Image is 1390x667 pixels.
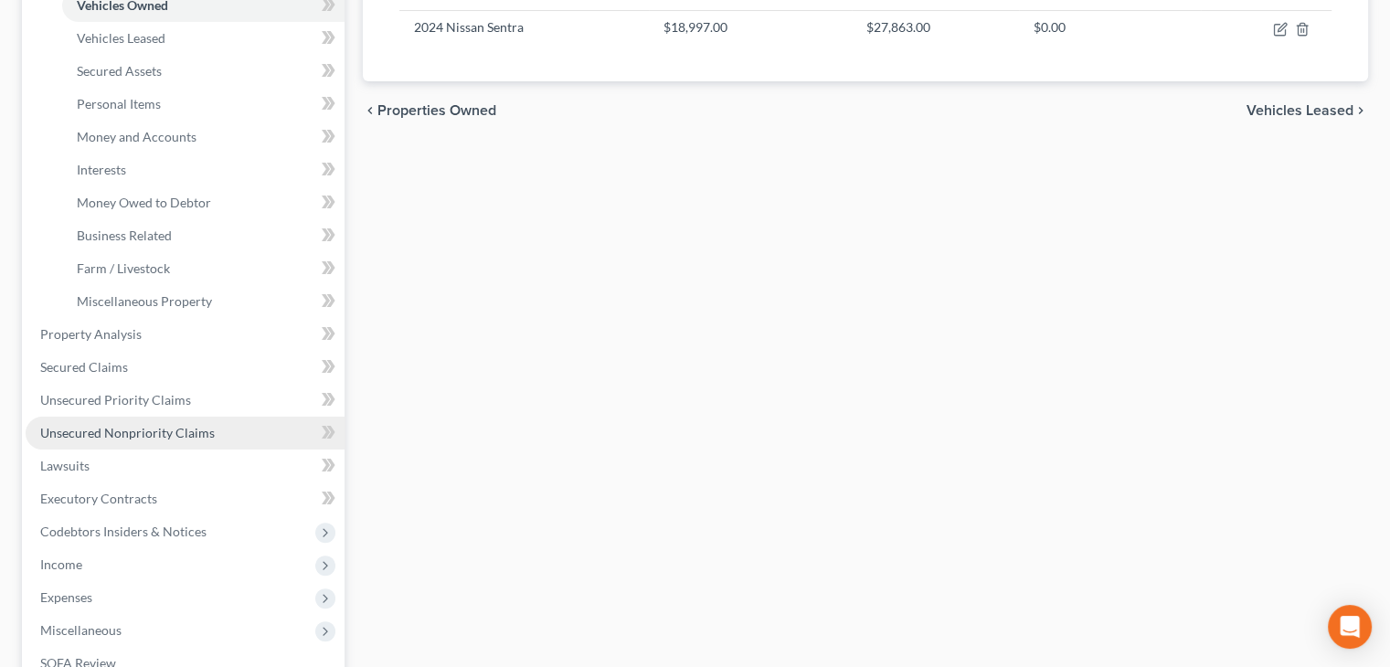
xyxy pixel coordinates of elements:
[363,103,377,118] i: chevron_left
[1019,10,1201,45] td: $0.00
[77,293,212,309] span: Miscellaneous Property
[26,318,345,351] a: Property Analysis
[77,63,162,79] span: Secured Assets
[62,22,345,55] a: Vehicles Leased
[1353,103,1368,118] i: chevron_right
[1328,605,1372,649] div: Open Intercom Messenger
[26,417,345,450] a: Unsecured Nonpriority Claims
[77,228,172,243] span: Business Related
[26,351,345,384] a: Secured Claims
[40,589,92,605] span: Expenses
[26,384,345,417] a: Unsecured Priority Claims
[852,10,1019,45] td: $27,863.00
[40,622,122,638] span: Miscellaneous
[40,392,191,408] span: Unsecured Priority Claims
[77,162,126,177] span: Interests
[377,103,496,118] span: Properties Owned
[1247,103,1353,118] span: Vehicles Leased
[363,103,496,118] button: chevron_left Properties Owned
[1247,103,1368,118] button: Vehicles Leased chevron_right
[26,450,345,482] a: Lawsuits
[62,252,345,285] a: Farm / Livestock
[649,10,852,45] td: $18,997.00
[62,55,345,88] a: Secured Assets
[26,482,345,515] a: Executory Contracts
[62,186,345,219] a: Money Owed to Debtor
[40,491,157,506] span: Executory Contracts
[62,219,345,252] a: Business Related
[62,88,345,121] a: Personal Items
[40,556,82,572] span: Income
[62,121,345,154] a: Money and Accounts
[62,285,345,318] a: Miscellaneous Property
[40,326,142,342] span: Property Analysis
[77,30,165,46] span: Vehicles Leased
[40,425,215,440] span: Unsecured Nonpriority Claims
[62,154,345,186] a: Interests
[77,96,161,111] span: Personal Items
[40,524,207,539] span: Codebtors Insiders & Notices
[40,458,90,473] span: Lawsuits
[77,260,170,276] span: Farm / Livestock
[40,359,128,375] span: Secured Claims
[399,10,648,45] td: 2024 Nissan Sentra
[77,129,196,144] span: Money and Accounts
[77,195,211,210] span: Money Owed to Debtor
